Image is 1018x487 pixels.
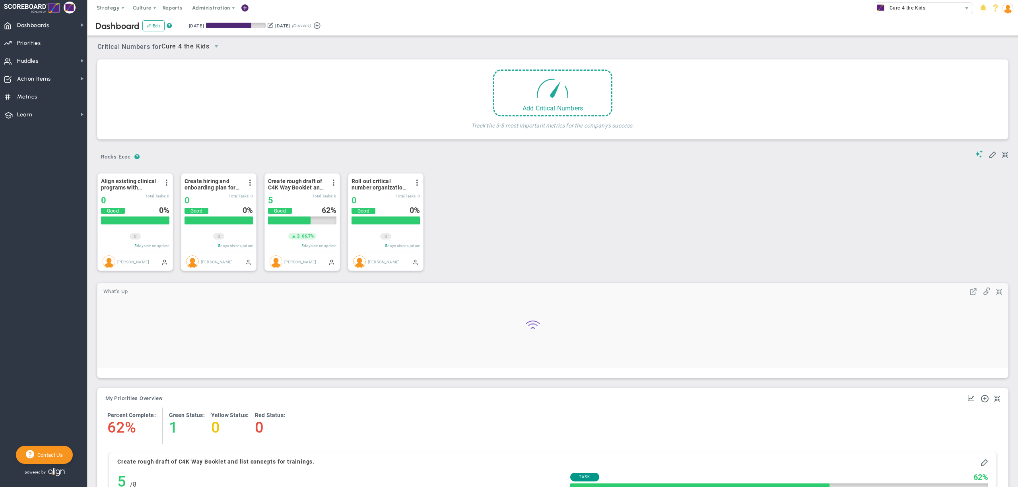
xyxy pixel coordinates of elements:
[17,17,49,34] span: Dashboards
[210,40,223,53] span: select
[886,3,926,13] span: Cure 4 the Kids
[145,194,166,198] span: Total Tasks:
[103,255,115,268] img: Tamara Saldana
[34,452,63,458] span: Contact Us
[137,244,169,248] span: days since update
[101,178,159,191] span: Align existing clinical programs with onboarding plan to identify gaps.
[161,259,168,265] span: Manually Updated
[17,106,32,123] span: Learn
[989,150,997,158] span: Edit My KPIs
[334,194,336,198] span: 8
[185,178,242,191] span: Create hiring and onboarding plan for new providers.
[159,206,169,215] div: %
[304,244,336,248] span: days since update
[97,5,120,11] span: Strategy
[201,259,233,264] span: [PERSON_NAME]
[268,178,326,191] span: Create rough draft of C4K Way Booklet and list concepts for trainings.
[357,208,369,214] span: Good
[385,234,387,240] span: 0
[385,244,387,248] span: 5
[211,419,249,436] h4: 0
[107,412,156,419] h4: Percent Complete:
[982,473,988,481] span: %
[190,208,202,214] span: Good
[161,42,210,52] span: Cure 4 the Kids
[328,259,335,265] span: Manually Updated
[167,194,169,198] span: 0
[274,208,286,214] span: Good
[169,412,205,419] h4: Green Status:
[17,35,41,52] span: Priorities
[17,53,39,70] span: Huddles
[299,234,301,239] span: |
[302,234,314,239] span: 66.7%
[134,244,137,248] span: 5
[410,206,420,215] div: %
[134,234,136,240] span: 0
[353,255,366,268] img: Tiffani Izzo
[97,151,134,164] button: Rocks Exec
[107,208,119,214] span: Good
[17,89,37,105] span: Metrics
[322,206,337,215] div: %
[185,195,190,205] span: 0
[352,195,357,205] span: 0
[368,259,400,264] span: [PERSON_NAME]
[107,419,125,436] h4: 62
[1002,3,1013,14] img: 207737.Person.photo
[251,194,253,198] span: 0
[245,259,251,265] span: Manually Updated
[255,412,285,419] h4: Red Status:
[218,244,220,248] span: 5
[352,178,409,191] span: Roll out critical number organization wide based on core values.
[95,21,140,31] span: Dashboard
[471,116,634,129] h4: Track the 3-5 most important metrics for the company's success.
[410,205,414,215] span: 0
[494,104,611,112] div: Add Critical Numbers
[270,255,282,268] img: Melissa Andrus
[297,233,299,240] span: 2
[876,3,886,13] img: 33350.Company.photo
[292,22,311,29] span: (Current)
[301,244,304,248] span: 5
[125,419,136,436] h4: %
[312,194,333,198] span: Total Tasks:
[284,259,316,264] span: [PERSON_NAME]
[243,205,247,215] span: 0
[192,5,230,11] span: Administration
[218,234,220,240] span: 0
[142,20,165,31] button: Edit
[186,255,199,268] img: James Felsing
[159,205,163,215] span: 0
[189,22,204,29] div: [DATE]
[133,5,152,11] span: Culture
[206,23,266,28] div: Period Progress: 76% Day 70 of 92 with 22 remaining.
[396,194,417,198] span: Total Tasks:
[105,396,163,402] button: My Priorities Overview
[268,195,273,205] span: 5
[229,194,250,198] span: Total Tasks:
[975,150,983,158] span: Suggestions (AI Feature)
[418,194,420,198] span: 0
[97,151,134,163] span: Rocks Exec
[16,466,98,478] div: Powered by Align
[973,473,982,481] span: 62
[169,419,205,436] h4: 1
[101,195,106,205] span: 0
[220,244,253,248] span: days since update
[97,40,225,54] span: Critical Numbers for
[579,474,590,480] span: Task
[211,412,249,419] h4: Yellow Status:
[17,71,51,87] span: Action Items
[322,205,330,215] span: 62
[243,206,253,215] div: %
[275,22,290,29] div: [DATE]
[255,419,285,436] h4: 0
[387,244,420,248] span: days since update
[961,3,973,14] span: select
[117,458,315,465] h4: Create rough draft of C4K Way Booklet and list concepts for trainings.
[117,259,149,264] span: [PERSON_NAME]
[412,259,418,265] span: Manually Updated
